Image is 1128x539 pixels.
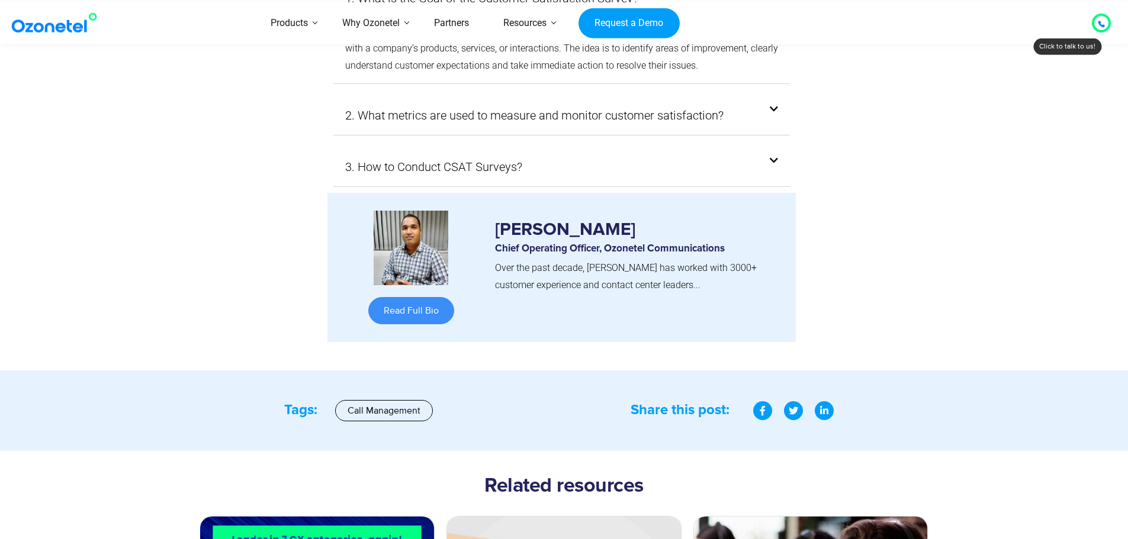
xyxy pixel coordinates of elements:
[384,306,439,315] span: Read Full Bio
[495,211,778,237] h3: [PERSON_NAME]
[200,475,928,498] h2: Related resources
[333,15,790,83] div: 1. What is the Goal of the Customer Satisfaction Survey?
[486,2,564,44] a: Resources
[333,96,790,135] div: 2. What metrics are used to measure and monitor customer satisfaction?
[333,147,790,186] div: 3. How to Conduct CSAT Surveys?
[325,2,417,44] a: Why Ozonetel
[345,105,724,126] a: 2. What metrics are used to measure and monitor customer satisfaction?
[253,2,325,44] a: Products
[495,243,778,255] h6: Chief Operating Officer, Ozonetel Communications
[368,297,454,324] a: Read Full Bio
[631,401,729,419] h3: Share this post:
[495,260,778,294] p: Over the past decade, [PERSON_NAME] has worked with 3000+ customer experience and contact center ...
[579,8,680,38] a: Request a Demo
[345,24,779,75] p: Customer Satisfaction Surveys (CSAT) are used to evaluate and understand how satisfied customers ...
[335,400,433,421] a: Call Management
[417,2,486,44] a: Partners
[284,401,317,419] h3: Tags:
[345,156,522,177] a: 3. How to Conduct CSAT Surveys?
